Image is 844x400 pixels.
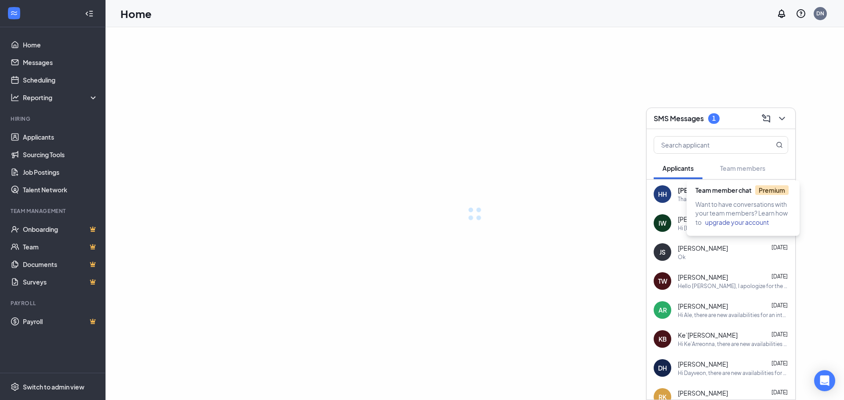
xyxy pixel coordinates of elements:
[23,181,98,198] a: Talent Network
[11,382,19,391] svg: Settings
[23,273,98,291] a: SurveysCrown
[796,8,806,19] svg: QuestionInfo
[658,364,667,372] div: DH
[654,137,758,153] input: Search applicant
[678,311,788,319] div: Hi Ale, there are new availabilities for an interview. This is a reminder to schedule your interv...
[771,244,788,251] span: [DATE]
[814,370,835,391] div: Open Intercom Messenger
[658,219,666,227] div: IW
[678,253,686,261] div: Ok
[678,360,728,368] span: [PERSON_NAME]
[816,10,824,17] div: DN
[11,115,96,123] div: Hiring
[23,382,84,391] div: Switch to admin view
[662,164,694,172] span: Applicants
[678,340,788,348] div: Hi Ke’Arreonna, there are new availabilities for an interview. This is a reminder to schedule you...
[678,331,738,339] span: Ke’[PERSON_NAME]
[23,54,98,71] a: Messages
[712,115,716,122] div: 1
[678,195,762,203] div: That sounds like a plan thank you!!
[658,277,667,285] div: TW
[85,9,94,18] svg: Collapse
[11,299,96,307] div: Payroll
[654,114,704,123] h3: SMS Messages
[658,335,667,343] div: KB
[120,6,152,21] h1: Home
[678,273,728,281] span: [PERSON_NAME]
[678,282,788,290] div: Hello [PERSON_NAME], I apologize for the late in the evening message, my name is [PERSON_NAME] am...
[771,273,788,280] span: [DATE]
[678,369,788,377] div: Hi Dayveon, there are new availabilities for an interview. This is a reminder to schedule your in...
[758,112,772,126] button: ComposeMessage
[678,389,728,397] span: [PERSON_NAME]
[23,71,98,89] a: Scheduling
[776,8,787,19] svg: Notifications
[678,244,728,252] span: [PERSON_NAME]
[23,256,98,273] a: DocumentsCrown
[777,113,787,124] svg: ChevronDown
[23,163,98,181] a: Job Postings
[678,302,728,310] span: [PERSON_NAME]
[23,128,98,146] a: Applicants
[11,93,19,102] svg: Analysis
[720,164,765,172] span: Team members
[678,224,788,232] div: Hi [PERSON_NAME], this is a friendly reminder. Please select a meeting time slot for your Morning...
[695,200,788,226] span: Want to have conversations with your team members? Learn how to
[776,141,783,148] svg: MagnifyingGlass
[678,186,729,195] span: [PERSON_NAME]
[678,215,728,223] span: [PERSON_NAME]
[702,217,771,227] button: upgrade your account
[23,220,98,238] a: OnboardingCrown
[771,331,788,338] span: [DATE]
[658,306,667,314] div: AR
[659,248,666,256] div: JS
[755,185,789,195] span: Premium
[771,360,788,367] span: [DATE]
[658,190,667,198] div: HH
[771,389,788,396] span: [DATE]
[23,36,98,54] a: Home
[11,207,96,215] div: Team Management
[761,113,771,124] svg: ComposeMessage
[695,186,789,194] span: Team member chat
[771,302,788,309] span: [DATE]
[23,313,98,330] a: PayrollCrown
[23,238,98,256] a: TeamCrown
[774,112,788,126] button: ChevronDown
[10,9,18,18] svg: WorkstreamLogo
[23,93,98,102] div: Reporting
[23,146,98,163] a: Sourcing Tools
